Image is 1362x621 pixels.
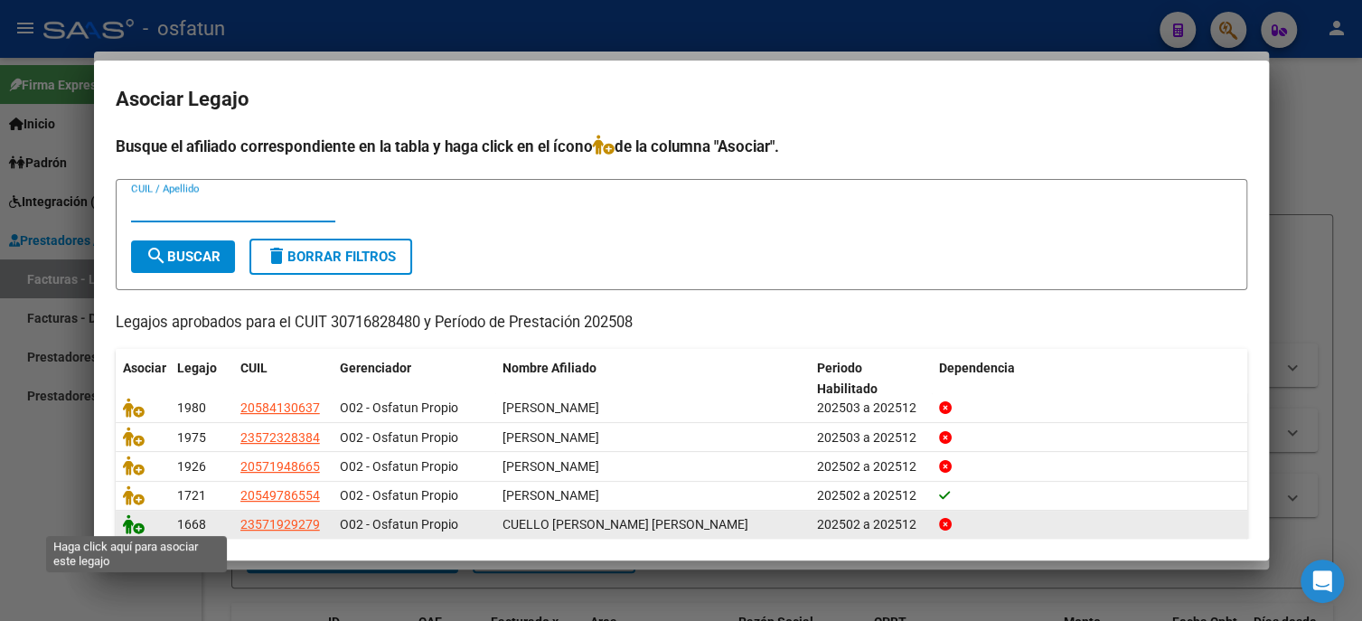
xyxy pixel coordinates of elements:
span: 23571929279 [240,517,320,532]
span: O02 - Osfatun Propio [340,517,458,532]
span: VEGA JUAREZ FABRICIO [503,488,599,503]
span: HAHN AMBAR MARTINA [503,430,599,445]
span: 1721 [177,488,206,503]
div: 202502 a 202512 [817,485,925,506]
span: 23572328384 [240,430,320,445]
span: 1926 [177,459,206,474]
datatable-header-cell: Asociar [116,349,170,409]
span: Buscar [146,249,221,265]
span: Periodo Habilitado [817,361,878,396]
div: 202503 a 202512 [817,398,925,419]
button: Borrar Filtros [249,239,412,275]
h2: Asociar Legajo [116,82,1247,117]
span: O02 - Osfatun Propio [340,488,458,503]
div: 202502 a 202512 [817,514,925,535]
span: CUIL [240,361,268,375]
datatable-header-cell: Dependencia [932,349,1247,409]
h4: Busque el afiliado correspondiente en la tabla y haga click en el ícono de la columna "Asociar". [116,135,1247,158]
span: O02 - Osfatun Propio [340,400,458,415]
span: 1668 [177,517,206,532]
span: Asociar [123,361,166,375]
span: Borrar Filtros [266,249,396,265]
button: Buscar [131,240,235,273]
span: HAHN LUCAS [503,400,599,415]
span: Dependencia [939,361,1015,375]
datatable-header-cell: CUIL [233,349,333,409]
span: CUELLO CORTEZ URIEL JOSE ANGEL [503,517,748,532]
datatable-header-cell: Nombre Afiliado [495,349,811,409]
div: 202503 a 202512 [817,428,925,448]
div: 202502 a 202512 [817,456,925,477]
span: O02 - Osfatun Propio [340,430,458,445]
span: Legajo [177,361,217,375]
span: 20571948665 [240,459,320,474]
span: Gerenciador [340,361,411,375]
span: Nombre Afiliado [503,361,596,375]
span: O02 - Osfatun Propio [340,459,458,474]
span: 1975 [177,430,206,445]
mat-icon: search [146,245,167,267]
span: 20549786554 [240,488,320,503]
span: 1980 [177,400,206,415]
mat-icon: delete [266,245,287,267]
span: RODRIGUEZ MILO TOMAS [503,459,599,474]
div: Open Intercom Messenger [1301,560,1344,603]
p: Legajos aprobados para el CUIT 30716828480 y Período de Prestación 202508 [116,312,1247,334]
datatable-header-cell: Periodo Habilitado [810,349,932,409]
datatable-header-cell: Gerenciador [333,349,495,409]
datatable-header-cell: Legajo [170,349,233,409]
span: 20584130637 [240,400,320,415]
